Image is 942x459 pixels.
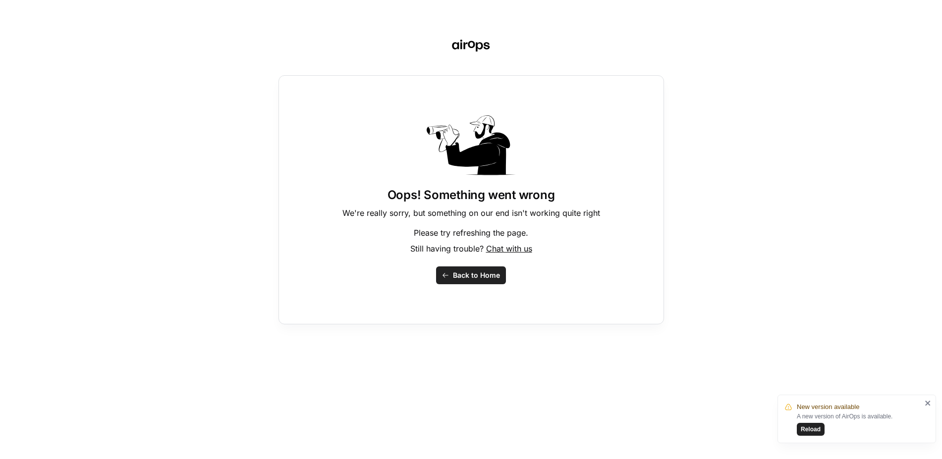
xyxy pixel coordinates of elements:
[486,244,532,254] span: Chat with us
[388,187,555,203] h1: Oops! Something went wrong
[925,399,932,407] button: close
[801,425,821,434] span: Reload
[453,270,500,280] span: Back to Home
[797,402,859,412] span: New version available
[436,266,506,284] button: Back to Home
[797,412,922,436] div: A new version of AirOps is available.
[797,423,825,436] button: Reload
[342,207,600,219] p: We're really sorry, but something on our end isn't working quite right
[414,227,528,239] p: Please try refreshing the page.
[410,243,532,255] p: Still having trouble?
